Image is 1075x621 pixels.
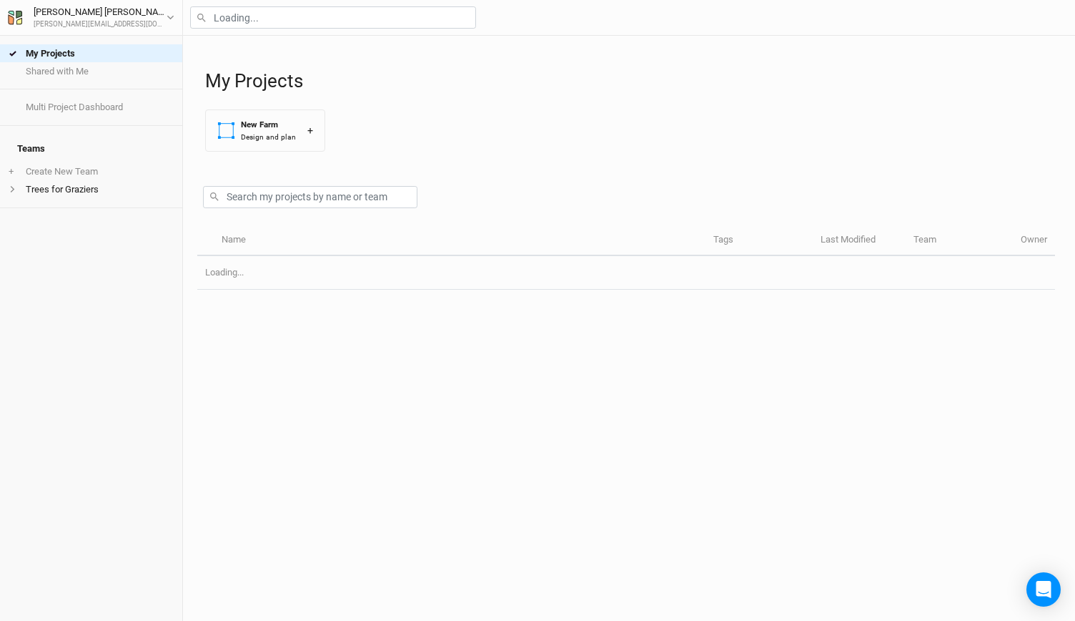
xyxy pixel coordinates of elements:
[213,225,705,256] th: Name
[241,119,296,131] div: New Farm
[34,5,167,19] div: [PERSON_NAME] [PERSON_NAME]
[9,135,174,163] h4: Teams
[9,166,14,177] span: +
[34,19,167,30] div: [PERSON_NAME][EMAIL_ADDRESS][DOMAIN_NAME]
[1013,225,1055,256] th: Owner
[1026,572,1061,607] div: Open Intercom Messenger
[906,225,1013,256] th: Team
[705,225,813,256] th: Tags
[205,109,325,152] button: New FarmDesign and plan+
[241,132,296,142] div: Design and plan
[813,225,906,256] th: Last Modified
[205,70,1061,92] h1: My Projects
[197,256,1055,290] td: Loading...
[203,186,417,208] input: Search my projects by name or team
[307,123,313,138] div: +
[7,4,175,30] button: [PERSON_NAME] [PERSON_NAME][PERSON_NAME][EMAIL_ADDRESS][DOMAIN_NAME]
[190,6,476,29] input: Loading...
